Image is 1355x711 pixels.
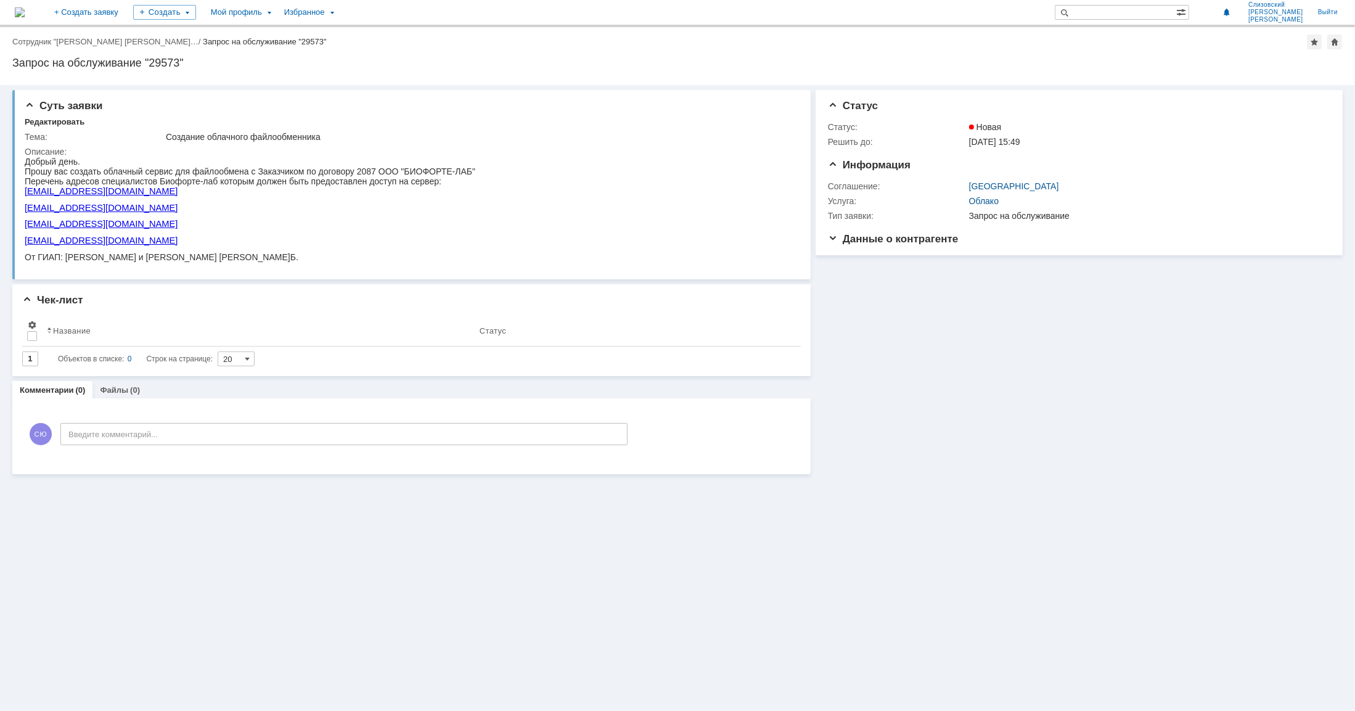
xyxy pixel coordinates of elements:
[53,326,91,335] div: Название
[58,351,213,366] i: Строк на странице:
[15,7,25,17] a: Перейти на домашнюю страницу
[12,37,199,46] a: Сотрудник "[PERSON_NAME] [PERSON_NAME]…
[166,132,790,142] div: Создание облачного файлообменника
[1307,35,1322,49] div: Добавить в избранное
[828,137,967,147] div: Решить до:
[12,57,1343,69] div: Запрос на обслуживание "29573"
[25,132,163,142] div: Тема:
[828,181,967,191] div: Соглашение:
[1248,9,1303,16] span: [PERSON_NAME]
[969,211,1323,221] div: Запрос на обслуживание
[130,385,140,395] div: (0)
[27,320,37,330] span: Настройки
[42,315,475,347] th: Название
[15,7,25,17] img: logo
[100,385,128,395] a: Файлы
[828,100,878,112] span: Статус
[969,181,1059,191] a: [GEOGRAPHIC_DATA]
[828,211,967,221] div: Тип заявки:
[128,351,132,366] div: 0
[58,355,124,363] span: Объектов в списке:
[1176,6,1189,17] span: Расширенный поиск
[12,37,203,46] div: /
[30,423,52,445] span: СЮ
[1248,1,1303,9] span: Слизовский
[133,5,196,20] div: Создать
[76,385,86,395] div: (0)
[25,100,102,112] span: Суть заявки
[969,196,999,206] a: Облако
[22,294,83,306] span: Чек-лист
[828,122,967,132] div: Статус:
[475,315,791,347] th: Статус
[203,37,327,46] div: Запрос на обслуживание "29573"
[828,196,967,206] div: Услуга:
[828,159,911,171] span: Информация
[1248,16,1303,23] span: [PERSON_NAME]
[480,326,506,335] div: Статус
[828,233,959,245] span: Данные о контрагенте
[1327,35,1342,49] div: Сделать домашней страницей
[25,117,84,127] div: Редактировать
[20,385,74,395] a: Комментарии
[969,122,1002,132] span: Новая
[969,137,1020,147] span: [DATE] 15:49
[25,147,793,157] div: Описание:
